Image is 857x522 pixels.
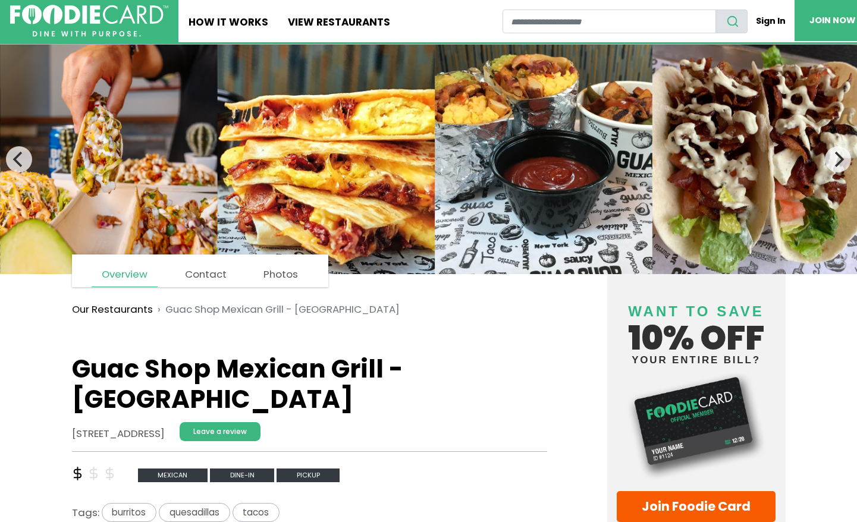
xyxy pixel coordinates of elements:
a: Overview [92,262,158,287]
span: quesadillas [159,503,230,522]
a: mexican [138,467,210,481]
a: Sign In [748,10,795,33]
a: Contact [175,262,237,287]
a: Join Foodie Card [617,491,775,522]
span: Want to save [628,303,764,319]
nav: page links [72,254,328,288]
button: search [715,10,748,33]
address: [STREET_ADDRESS] [72,426,165,441]
button: Previous [6,146,32,172]
a: Leave a review [180,422,260,441]
span: burritos [102,503,157,522]
img: FoodieCard; Eat, Drink, Save, Donate [10,5,168,37]
a: Photos [254,262,309,287]
a: tacos [233,505,280,519]
span: tacos [233,503,280,522]
small: your entire bill? [617,355,775,365]
button: Next [825,146,851,172]
a: Dine-in [210,467,277,481]
a: quesadillas [159,505,233,519]
span: Pickup [277,468,340,482]
span: Dine-in [210,468,274,482]
img: Foodie Card [617,371,775,481]
a: burritos [99,505,159,519]
span: mexican [138,468,208,482]
a: Pickup [277,467,340,481]
a: Our Restaurants [72,302,153,317]
nav: breadcrumb [72,294,547,325]
h1: Guac Shop Mexican Grill - [GEOGRAPHIC_DATA] [72,354,547,414]
h4: 10% off [617,288,775,365]
input: restaurant search [503,10,715,33]
li: Guac Shop Mexican Grill - [GEOGRAPHIC_DATA] [153,302,400,317]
